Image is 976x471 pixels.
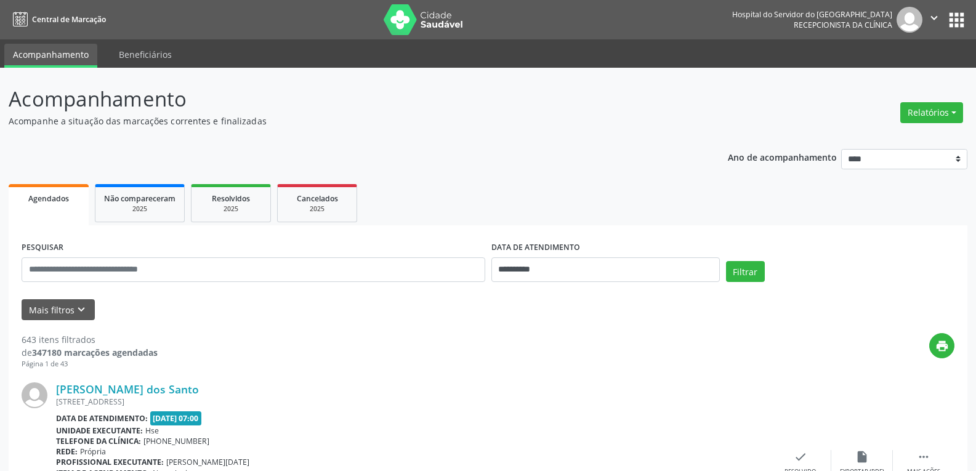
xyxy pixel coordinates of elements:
button:  [922,7,946,33]
a: Beneficiários [110,44,180,65]
a: Central de Marcação [9,9,106,30]
i:  [917,450,930,464]
div: Hospital do Servidor do [GEOGRAPHIC_DATA] [732,9,892,20]
span: Central de Marcação [32,14,106,25]
button: Mais filtroskeyboard_arrow_down [22,299,95,321]
span: Cancelados [297,193,338,204]
p: Acompanhamento [9,84,680,115]
b: Rede: [56,446,78,457]
span: Recepcionista da clínica [794,20,892,30]
i: keyboard_arrow_down [75,303,88,316]
label: PESQUISAR [22,238,63,257]
div: 2025 [104,204,175,214]
button: Relatórios [900,102,963,123]
b: Unidade executante: [56,425,143,436]
span: [PERSON_NAME][DATE] [166,457,249,467]
strong: 347180 marcações agendadas [32,347,158,358]
div: 2025 [286,204,348,214]
a: Acompanhamento [4,44,97,68]
div: 2025 [200,204,262,214]
img: img [897,7,922,33]
p: Acompanhe a situação das marcações correntes e finalizadas [9,115,680,127]
i: insert_drive_file [855,450,869,464]
span: Resolvidos [212,193,250,204]
i: check [794,450,807,464]
span: [DATE] 07:00 [150,411,202,425]
a: [PERSON_NAME] dos Santo [56,382,199,396]
button: apps [946,9,967,31]
i: print [935,339,949,353]
div: 643 itens filtrados [22,333,158,346]
span: Agendados [28,193,69,204]
span: Hse [145,425,159,436]
img: img [22,382,47,408]
p: Ano de acompanhamento [728,149,837,164]
label: DATA DE ATENDIMENTO [491,238,580,257]
span: Não compareceram [104,193,175,204]
button: print [929,333,954,358]
b: Profissional executante: [56,457,164,467]
div: Página 1 de 43 [22,359,158,369]
span: [PHONE_NUMBER] [143,436,209,446]
b: Telefone da clínica: [56,436,141,446]
span: Própria [80,446,106,457]
div: [STREET_ADDRESS] [56,397,770,407]
b: Data de atendimento: [56,413,148,424]
button: Filtrar [726,261,765,282]
div: de [22,346,158,359]
i:  [927,11,941,25]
